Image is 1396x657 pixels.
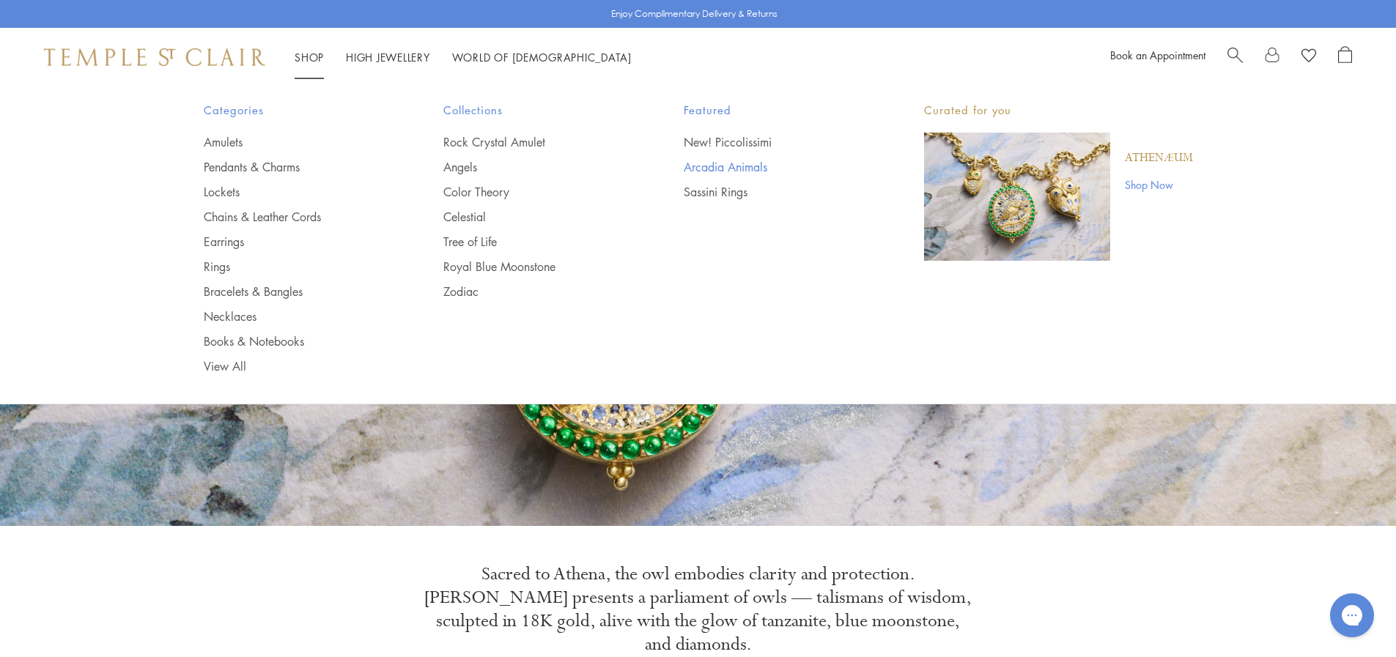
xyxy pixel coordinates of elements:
[443,134,625,150] a: Rock Crystal Amulet
[204,308,385,324] a: Necklaces
[295,48,632,67] nav: Main navigation
[204,159,385,175] a: Pendants & Charms
[1338,46,1352,68] a: Open Shopping Bag
[443,259,625,275] a: Royal Blue Moonstone
[452,50,632,64] a: World of [DEMOGRAPHIC_DATA]World of [DEMOGRAPHIC_DATA]
[204,234,385,250] a: Earrings
[295,50,324,64] a: ShopShop
[684,134,865,150] a: New! Piccolissimi
[443,184,625,200] a: Color Theory
[424,563,973,656] p: Sacred to Athena, the owl embodies clarity and protection. [PERSON_NAME] presents a parliament of...
[1110,48,1205,62] a: Book an Appointment
[684,184,865,200] a: Sassini Rings
[204,259,385,275] a: Rings
[443,101,625,119] span: Collections
[1227,46,1243,68] a: Search
[204,134,385,150] a: Amulets
[204,283,385,300] a: Bracelets & Bangles
[346,50,430,64] a: High JewelleryHigh Jewellery
[1323,588,1381,642] iframe: Gorgias live chat messenger
[443,283,625,300] a: Zodiac
[684,101,865,119] span: Featured
[611,7,778,21] p: Enjoy Complimentary Delivery & Returns
[443,209,625,225] a: Celestial
[204,184,385,200] a: Lockets
[204,358,385,374] a: View All
[1125,150,1193,166] a: Athenæum
[1301,46,1316,68] a: View Wishlist
[443,234,625,250] a: Tree of Life
[204,209,385,225] a: Chains & Leather Cords
[684,159,865,175] a: Arcadia Animals
[44,48,265,66] img: Temple St. Clair
[204,101,385,119] span: Categories
[924,101,1193,119] p: Curated for you
[204,333,385,349] a: Books & Notebooks
[443,159,625,175] a: Angels
[1125,177,1193,193] a: Shop Now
